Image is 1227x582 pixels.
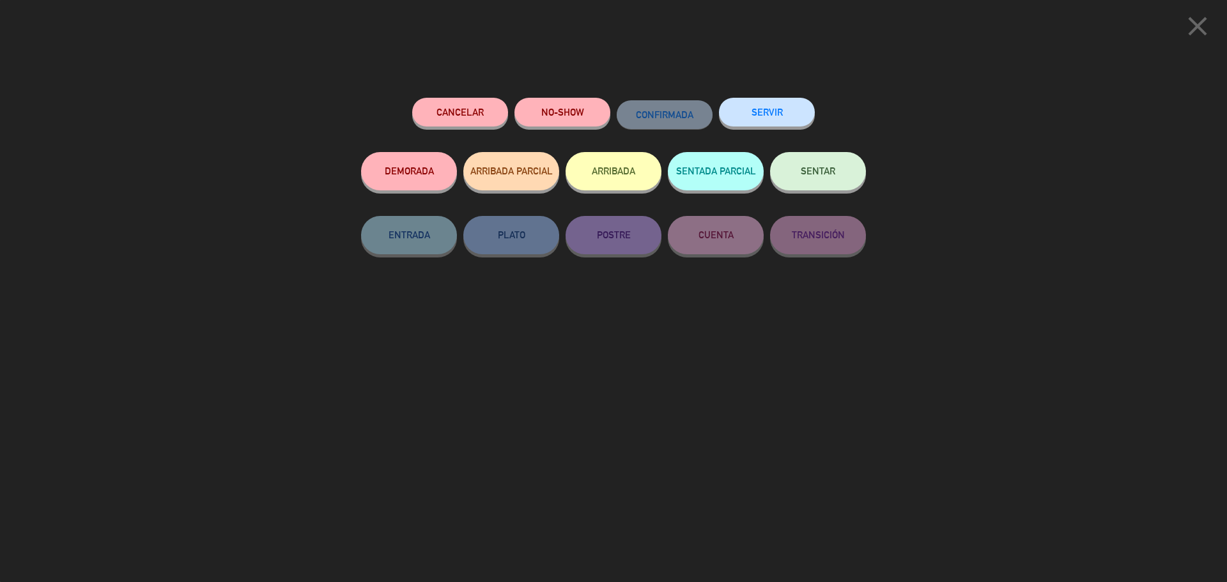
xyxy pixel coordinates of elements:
button: CUENTA [668,216,764,254]
span: ARRIBADA PARCIAL [470,165,553,176]
button: close [1178,10,1217,47]
span: CONFIRMADA [636,109,693,120]
button: ENTRADA [361,216,457,254]
button: TRANSICIÓN [770,216,866,254]
button: ARRIBADA PARCIAL [463,152,559,190]
button: Cancelar [412,98,508,126]
button: CONFIRMADA [617,100,713,129]
button: NO-SHOW [514,98,610,126]
button: SERVIR [719,98,815,126]
button: ARRIBADA [566,152,661,190]
button: POSTRE [566,216,661,254]
i: close [1182,10,1214,42]
button: SENTADA PARCIAL [668,152,764,190]
button: SENTAR [770,152,866,190]
button: DEMORADA [361,152,457,190]
span: SENTAR [801,165,835,176]
button: PLATO [463,216,559,254]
